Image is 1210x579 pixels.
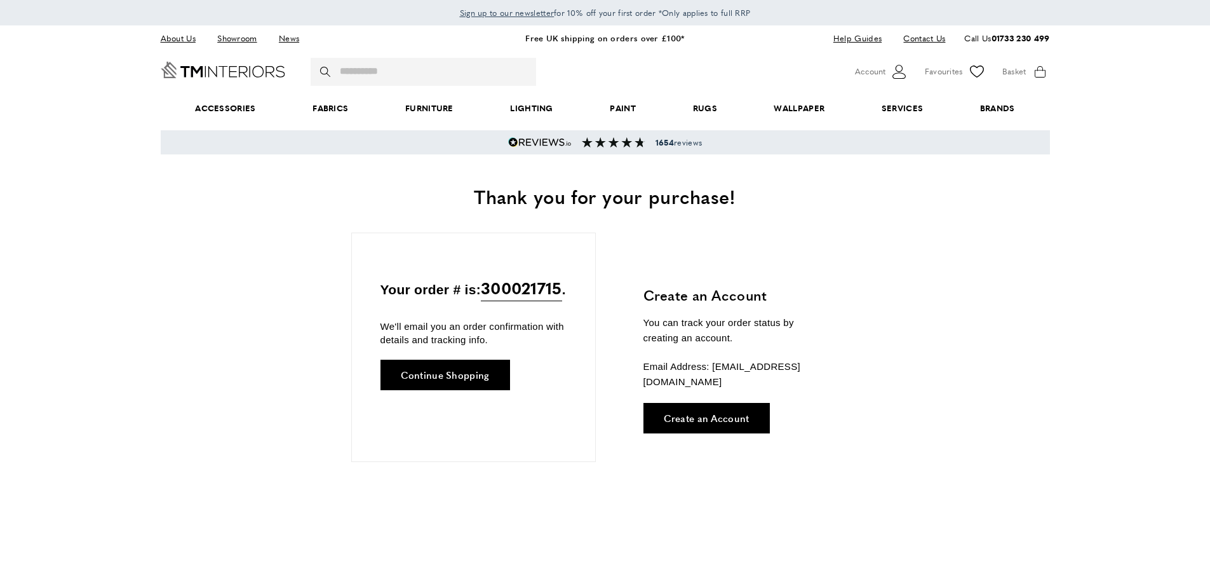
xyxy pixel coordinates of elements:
[460,7,751,18] span: for 10% off your first order *Only applies to full RRP
[380,360,510,390] a: Continue Shopping
[161,30,205,47] a: About Us
[643,359,831,390] p: Email Address: [EMAIL_ADDRESS][DOMAIN_NAME]
[508,137,572,147] img: Reviews.io 5 stars
[582,137,645,147] img: Reviews section
[664,413,750,423] span: Create an Account
[855,65,885,78] span: Account
[643,285,831,305] h3: Create an Account
[377,89,481,128] a: Furniture
[951,89,1043,128] a: Brands
[460,6,555,19] a: Sign up to our newsletter
[643,315,831,346] p: You can track your order status by creating an account.
[269,30,309,47] a: News
[664,89,746,128] a: Rugs
[964,32,1049,45] p: Call Us
[208,30,266,47] a: Showroom
[655,137,674,148] strong: 1654
[482,89,582,128] a: Lighting
[853,89,951,128] a: Services
[460,7,555,18] span: Sign up to our newsletter
[925,62,986,81] a: Favourites
[525,32,684,44] a: Free UK shipping on orders over £100*
[320,58,333,86] button: Search
[925,65,963,78] span: Favourites
[474,182,736,210] span: Thank you for your purchase!
[161,62,285,78] a: Go to Home page
[894,30,945,47] a: Contact Us
[166,89,284,128] span: Accessories
[284,89,377,128] a: Fabrics
[824,30,891,47] a: Help Guides
[655,137,702,147] span: reviews
[582,89,664,128] a: Paint
[380,320,567,346] p: We'll email you an order confirmation with details and tracking info.
[855,62,909,81] button: Customer Account
[746,89,853,128] a: Wallpaper
[643,403,770,433] a: Create an Account
[380,275,567,301] p: Your order # is: .
[481,275,562,301] span: 300021715
[992,32,1050,44] a: 01733 230 499
[401,370,490,379] span: Continue Shopping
